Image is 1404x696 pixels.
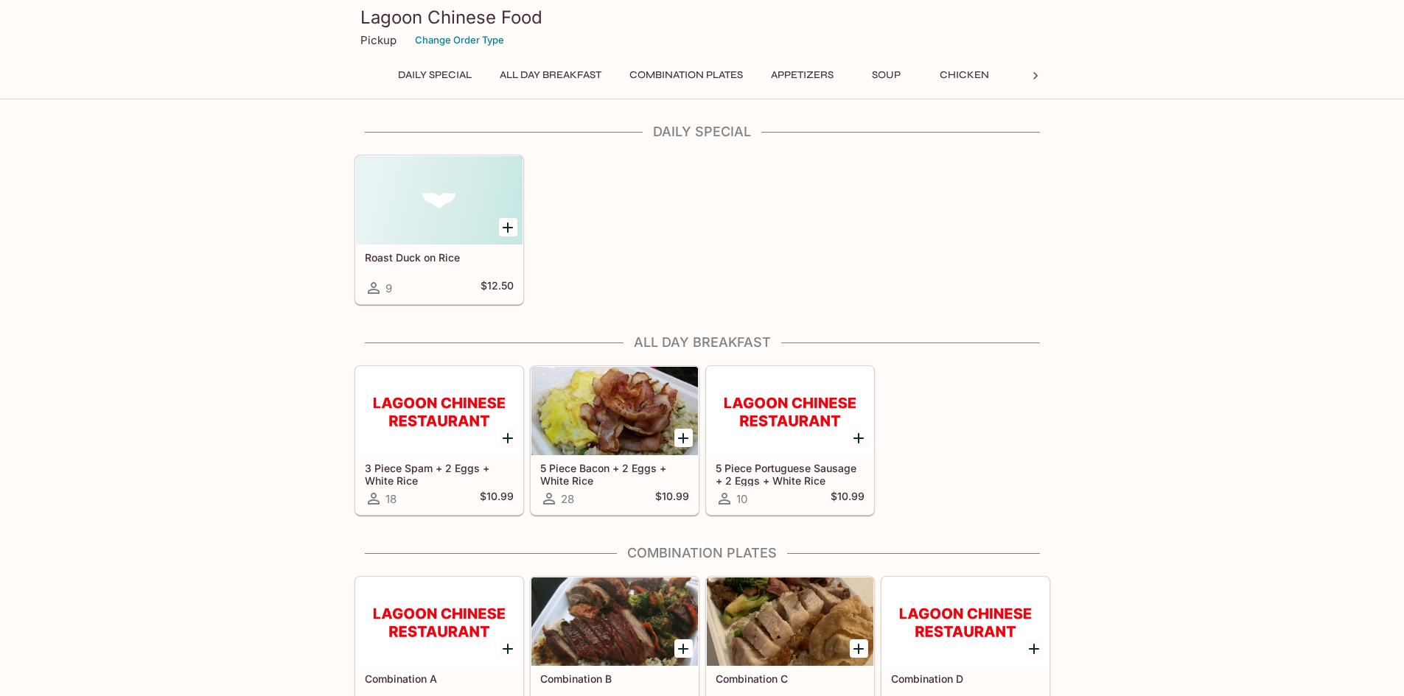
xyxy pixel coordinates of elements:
[540,462,689,486] h5: 5 Piece Bacon + 2 Eggs + White Rice
[355,124,1050,140] h4: Daily Special
[706,366,874,515] a: 5 Piece Portuguese Sausage + 2 Eggs + White Rice10$10.99
[390,65,480,85] button: Daily Special
[481,279,514,297] h5: $12.50
[356,156,523,245] div: Roast Duck on Rice
[1010,65,1076,85] button: Beef
[360,6,1044,29] h3: Lagoon Chinese Food
[355,155,523,304] a: Roast Duck on Rice9$12.50
[716,462,865,486] h5: 5 Piece Portuguese Sausage + 2 Eggs + White Rice
[365,462,514,486] h5: 3 Piece Spam + 2 Eggs + White Rice
[492,65,610,85] button: All Day Breakfast
[882,577,1049,666] div: Combination D
[355,545,1050,561] h4: Combination Plates
[385,281,392,295] span: 9
[408,29,511,52] button: Change Order Type
[850,639,868,658] button: Add Combination C
[540,672,689,685] h5: Combination B
[385,492,397,506] span: 18
[716,672,865,685] h5: Combination C
[707,367,873,455] div: 5 Piece Portuguese Sausage + 2 Eggs + White Rice
[891,672,1040,685] h5: Combination D
[850,429,868,447] button: Add 5 Piece Portuguese Sausage + 2 Eggs + White Rice
[355,366,523,515] a: 3 Piece Spam + 2 Eggs + White Rice18$10.99
[480,490,514,507] h5: $10.99
[674,429,693,447] button: Add 5 Piece Bacon + 2 Eggs + White Rice
[763,65,842,85] button: Appetizers
[621,65,751,85] button: Combination Plates
[1025,639,1044,658] button: Add Combination D
[736,492,747,506] span: 10
[853,65,920,85] button: Soup
[499,639,517,658] button: Add Combination A
[356,577,523,666] div: Combination A
[531,367,698,455] div: 5 Piece Bacon + 2 Eggs + White Rice
[531,577,698,666] div: Combination B
[360,33,397,47] p: Pickup
[499,429,517,447] button: Add 3 Piece Spam + 2 Eggs + White Rice
[365,672,514,685] h5: Combination A
[355,334,1050,351] h4: All Day Breakfast
[561,492,574,506] span: 28
[707,577,873,666] div: Combination C
[356,367,523,455] div: 3 Piece Spam + 2 Eggs + White Rice
[655,490,689,507] h5: $10.99
[831,490,865,507] h5: $10.99
[932,65,998,85] button: Chicken
[531,366,699,515] a: 5 Piece Bacon + 2 Eggs + White Rice28$10.99
[365,251,514,264] h5: Roast Duck on Rice
[674,639,693,658] button: Add Combination B
[499,218,517,236] button: Add Roast Duck on Rice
